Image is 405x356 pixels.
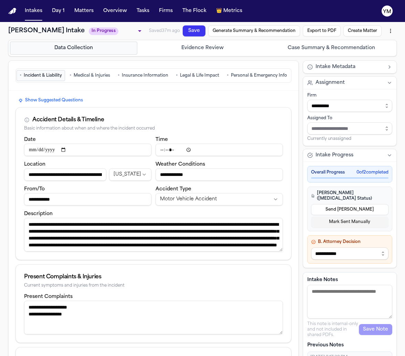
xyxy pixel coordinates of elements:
button: Assignment [303,77,396,89]
nav: Intake steps [10,42,395,55]
span: Intake Progress [316,152,353,159]
input: Weather conditions [156,168,283,181]
label: Intake Notes [307,277,392,283]
span: • [176,72,178,79]
label: Accident Type [156,187,191,192]
span: Currently unassigned [307,136,351,142]
button: Intakes [22,5,45,17]
div: Basic information about when and where the incident occurred [24,126,283,131]
button: Export to PDF [303,25,341,36]
input: Incident date [24,144,151,156]
button: Go to Incident & Liability [17,70,65,81]
button: Day 1 [49,5,67,17]
span: Personal & Emergency Info [231,73,287,78]
span: Incident & Liability [24,73,62,78]
span: Medical & Injuries [74,73,110,78]
button: Intake Metadata [303,61,396,73]
div: Firm [307,93,392,98]
button: Go to Legal & Life Impact [173,70,222,81]
h1: [PERSON_NAME] Intake [8,26,85,36]
button: Incident state [109,168,151,181]
button: The Flock [180,5,209,17]
h4: [PERSON_NAME] ([MEDICAL_DATA] Status) [311,190,388,201]
div: Current symptoms and injuries from the incident [24,283,283,288]
label: Location [24,162,45,167]
button: Matters [72,5,96,17]
button: Show Suggested Questions [15,96,86,104]
label: Weather Conditions [156,162,205,167]
button: Create Matter [343,25,382,36]
button: Go to Medical & Injuries [66,70,113,81]
span: In Progress [89,27,118,35]
button: Intake Progress [303,149,396,162]
div: Accident Details & Timeline [32,116,104,124]
span: Intake Metadata [316,64,355,70]
span: Assignment [316,79,345,86]
button: Go to Insurance Information [115,70,171,81]
textarea: Intake notes [307,285,392,319]
h4: B. Attorney Decision [311,239,388,245]
input: Assign to staff member [307,122,392,135]
span: • [70,72,72,79]
text: YM [383,9,391,14]
span: Insurance Information [122,73,168,78]
button: Go to Personal & Emergency Info [224,70,290,81]
label: Description [24,211,53,216]
div: Assigned To [307,115,392,121]
div: Update intake status [89,26,144,36]
span: Saved 37m ago [149,29,180,33]
textarea: Incident description [24,218,283,252]
span: Overall Progress [311,170,345,175]
img: Finch Logo [8,8,17,14]
input: Select firm [307,100,392,112]
label: Present Complaints [24,294,73,299]
span: 0 of 2 completed [356,170,388,175]
div: Present Complaints & Injuries [24,273,283,281]
button: Save [183,25,205,36]
button: Generate Summary & Recommendation [208,25,300,36]
span: Metrics [223,8,242,14]
button: Send [PERSON_NAME] [311,204,388,215]
button: Go to Data Collection step [10,42,137,55]
span: • [118,72,120,79]
input: Incident location [24,168,106,181]
button: Tasks [134,5,152,17]
label: From/To [24,187,45,192]
textarea: Present complaints [24,301,283,334]
label: Date [24,137,36,142]
input: Incident time [156,144,283,156]
button: More actions [384,25,397,37]
button: Firms [156,5,175,17]
button: Go to Evidence Review step [139,42,266,55]
button: Go to Case Summary & Recommendation step [268,42,395,55]
button: crownMetrics [213,5,245,17]
span: Legal & Life Impact [180,73,219,78]
p: This note is internal-only and not included in shared PDFs. [307,321,359,338]
button: Mark Sent Manually [311,216,388,227]
label: Time [156,137,168,142]
a: Home [8,8,17,14]
button: Overview [100,5,130,17]
input: From/To destination [24,193,151,205]
span: crown [216,8,222,14]
span: • [20,72,22,79]
span: • [227,72,229,79]
p: Previous Notes [307,342,392,349]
